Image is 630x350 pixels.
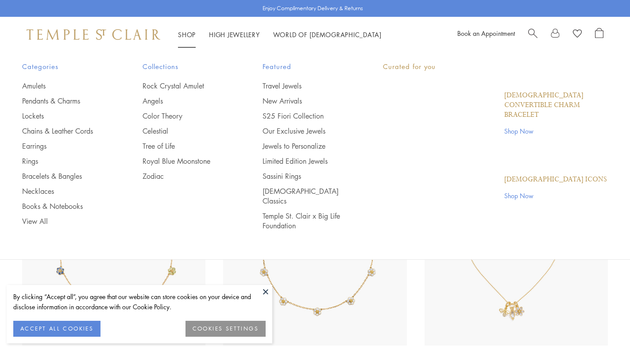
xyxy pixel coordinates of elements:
a: Earrings [22,141,107,151]
a: Celestial [143,126,228,136]
a: Our Exclusive Jewels [263,126,348,136]
button: COOKIES SETTINGS [186,321,266,337]
a: Tree of Life [143,141,228,151]
p: Enjoy Complimentary Delivery & Returns [263,4,363,13]
a: View Wishlist [573,28,582,41]
a: Books & Notebooks [22,201,107,211]
a: Open Shopping Bag [595,28,603,41]
a: Chains & Leather Cords [22,126,107,136]
a: New Arrivals [263,96,348,106]
span: Featured [263,61,348,72]
a: Book an Appointment [457,29,515,38]
p: Curated for you [383,61,608,72]
a: Temple St. Clair x Big Life Foundation [263,211,348,231]
a: High JewelleryHigh Jewellery [209,30,260,39]
a: Search [528,28,537,41]
a: Pendants & Charms [22,96,107,106]
a: Necklaces [22,186,107,196]
a: Zodiac [143,171,228,181]
nav: Main navigation [178,29,382,40]
a: Shop Now [504,191,607,200]
a: [DEMOGRAPHIC_DATA] Convertible Charm Bracelet [504,91,608,120]
a: Rings [22,156,107,166]
a: Rock Crystal Amulet [143,81,228,91]
img: Temple St. Clair [27,29,160,40]
a: Jewels to Personalize [263,141,348,151]
div: By clicking “Accept all”, you agree that our website can store cookies on your device and disclos... [13,292,266,312]
a: ShopShop [178,30,196,39]
span: Categories [22,61,107,72]
a: Limited Edition Jewels [263,156,348,166]
a: Color Theory [143,111,228,121]
a: View All [22,216,107,226]
a: Angels [143,96,228,106]
a: Bracelets & Bangles [22,171,107,181]
a: Sassini Rings [263,171,348,181]
a: Travel Jewels [263,81,348,91]
a: [DEMOGRAPHIC_DATA] Icons [504,175,607,185]
a: [DEMOGRAPHIC_DATA] Classics [263,186,348,206]
a: World of [DEMOGRAPHIC_DATA]World of [DEMOGRAPHIC_DATA] [273,30,382,39]
a: S25 Fiori Collection [263,111,348,121]
button: ACCEPT ALL COOKIES [13,321,100,337]
a: Royal Blue Moonstone [143,156,228,166]
a: Amulets [22,81,107,91]
span: Collections [143,61,228,72]
a: Shop Now [504,126,608,136]
a: Lockets [22,111,107,121]
iframe: Gorgias live chat messenger [586,308,621,341]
